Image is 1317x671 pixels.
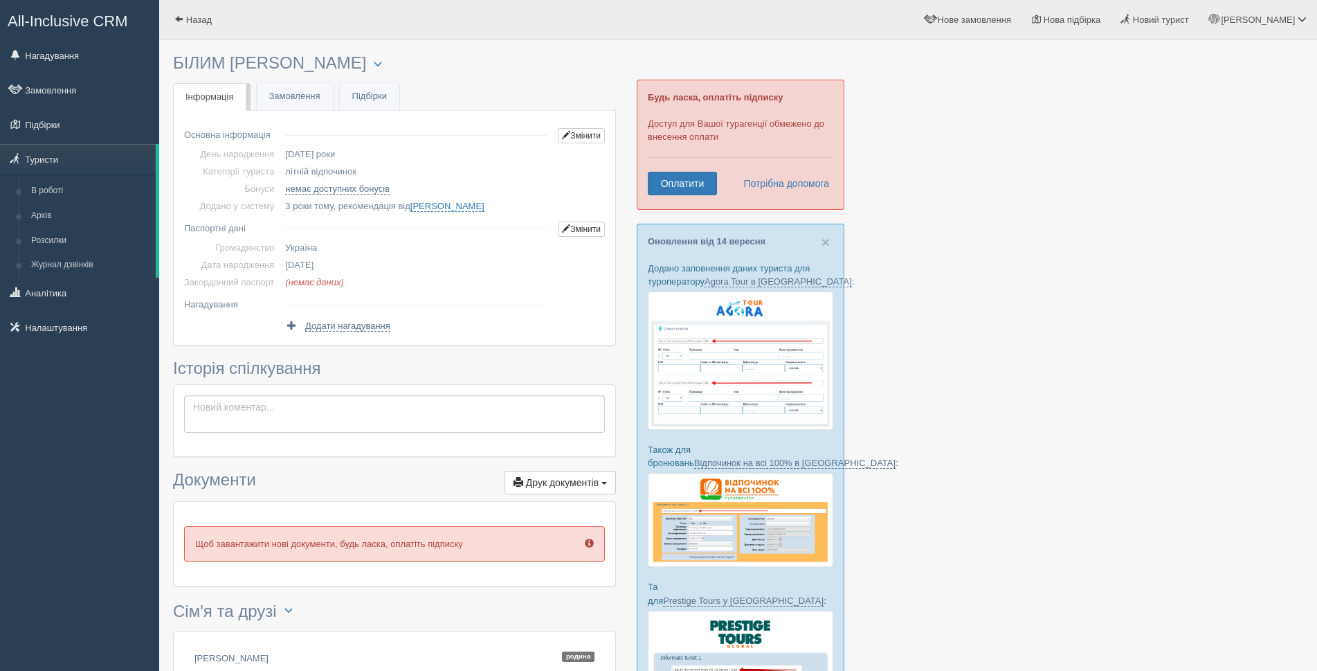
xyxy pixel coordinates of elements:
[184,215,280,239] td: Паспортні дані
[173,83,246,111] a: Інформація
[648,262,833,288] p: Додано заповнення даних туриста для туроператору :
[173,54,616,73] h3: БІЛИМ [PERSON_NAME]
[562,652,594,662] span: Родина
[184,145,280,163] td: День народження
[1,1,158,39] a: All-Inclusive CRM
[734,172,830,195] a: Потрібна допомога
[648,580,833,607] p: Та для :
[505,471,616,494] button: Друк документів
[184,274,280,291] td: Закордонний паспорт
[648,443,833,469] p: Також для бронювань :
[173,600,616,625] h3: Сім'я та друзі
[305,321,390,332] span: Додати нагадування
[558,128,605,143] a: Змінити
[280,145,552,163] td: [DATE] роки
[694,458,896,469] a: Відпочинок на всі 100% в [GEOGRAPHIC_DATA]
[1133,15,1189,25] span: Новий турист
[285,319,390,332] a: Додати нагадування
[186,15,212,25] span: Назад
[280,239,552,256] td: Україна
[184,256,280,274] td: Дата народження
[285,201,333,211] span: 3 роки тому
[1221,15,1295,25] span: [PERSON_NAME]
[821,234,830,250] span: ×
[526,477,599,488] span: Друк документів
[648,292,833,430] img: agora-tour-%D1%84%D0%BE%D1%80%D0%BC%D0%B0-%D0%B1%D1%80%D0%BE%D0%BD%D1%8E%D0%B2%D0%B0%D0%BD%D0%BD%...
[25,204,156,229] a: Архів
[285,260,314,270] span: [DATE]
[938,15,1011,25] span: Нове замовлення
[410,201,484,212] a: [PERSON_NAME]
[637,80,844,210] div: Доступ для Вашої турагенції обмежено до внесення оплати
[184,163,280,180] td: Категорії туриста
[663,596,824,607] a: Prestige Tours у [GEOGRAPHIC_DATA]
[280,197,552,215] td: , рекомендація від
[25,253,156,278] a: Журнал дзвінків
[257,82,333,111] a: Замовлення
[340,82,399,111] a: Підбірки
[173,471,616,494] h3: Документи
[185,91,234,102] span: Інформація
[648,92,783,102] b: Будь ласка, оплатіть підписку
[285,277,343,287] span: (немає даних)
[1044,15,1101,25] span: Нова підбірка
[558,222,605,237] a: Змінити
[184,180,280,197] td: Бонуси
[184,121,280,145] td: Основна інформація
[8,12,128,30] span: All-Inclusive CRM
[184,291,280,313] td: Нагадування
[184,526,605,562] p: Щоб завантажити нові документи, будь ласка, оплатіть підписку
[648,172,717,195] a: Оплатити
[184,239,280,256] td: Громадянство
[648,473,833,567] img: otdihnavse100--%D1%84%D0%BE%D1%80%D0%BC%D0%B0-%D0%B1%D1%80%D0%BE%D0%BD%D0%B8%D1%80%D0%BE%D0%B2%D0...
[280,163,552,180] td: літній відпочинок
[173,359,616,377] h3: Історія спілкування
[705,276,852,287] a: Agora Tour в [GEOGRAPHIC_DATA]
[184,197,280,215] td: Додано у систему
[648,236,765,247] a: Оновлення від 14 вересня
[25,229,156,253] a: Розсилки
[821,235,830,249] button: Close
[285,184,390,195] a: немає доступних бонусів
[25,179,156,204] a: В роботі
